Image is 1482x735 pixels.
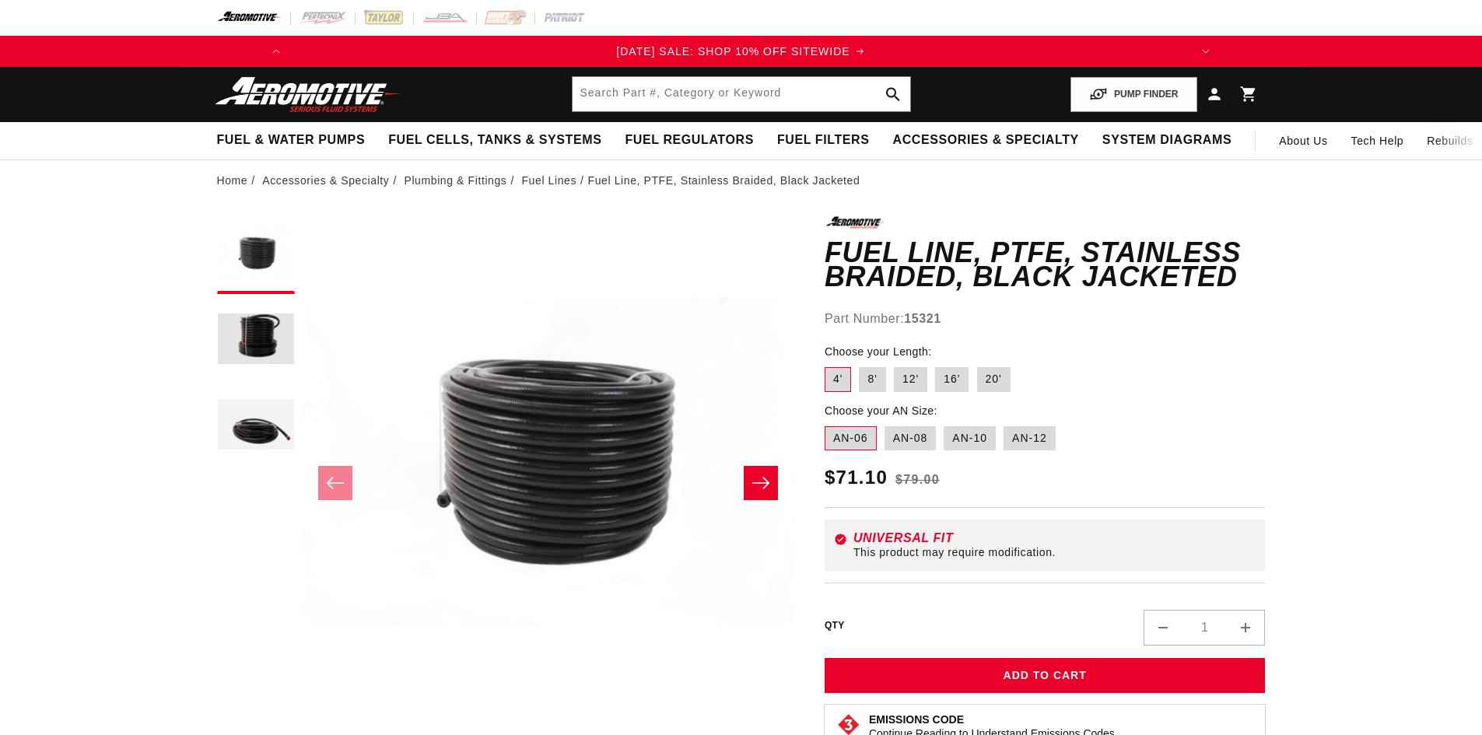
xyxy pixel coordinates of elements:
li: Accessories & Specialty [262,172,401,189]
label: AN-08 [885,426,937,451]
a: [DATE] SALE: SHOP 10% OFF SITEWIDE [292,43,1189,60]
a: Fuel Lines [521,172,576,189]
slideshow-component: Translation missing: en.sections.announcements.announcement_bar [178,36,1305,67]
summary: Fuel Cells, Tanks & Systems [377,122,613,159]
a: Home [217,172,248,189]
strong: Emissions Code [869,713,964,726]
summary: Tech Help [1340,122,1416,159]
span: Fuel Cells, Tanks & Systems [388,132,601,149]
a: Plumbing & Fittings [404,172,506,189]
legend: Choose your Length: [825,344,934,360]
span: System Diagrams [1102,132,1231,149]
strong: 15321 [904,312,941,325]
summary: Fuel Regulators [613,122,765,159]
img: Aeromotive [211,76,405,113]
label: AN-12 [1004,426,1056,451]
span: [DATE] SALE: SHOP 10% OFF SITEWIDE [616,45,850,58]
div: Announcement [292,43,1189,60]
label: 12' [894,367,927,392]
summary: Fuel Filters [766,122,881,159]
button: Slide right [744,466,778,500]
span: Fuel Filters [777,132,870,149]
button: Slide left [318,466,352,500]
nav: breadcrumbs [217,172,1266,189]
span: $71.10 [825,464,888,492]
button: Translation missing: en.sections.announcements.next_announcement [1190,36,1221,67]
label: AN-06 [825,426,877,451]
span: Fuel Regulators [625,132,753,149]
span: Fuel & Water Pumps [217,132,366,149]
h1: Fuel Line, PTFE, Stainless Braided, Black Jacketed [825,240,1266,289]
button: Translation missing: en.sections.announcements.previous_announcement [261,36,292,67]
div: Universal Fit [853,532,1256,544]
a: About Us [1267,122,1339,159]
label: QTY [825,619,845,632]
legend: Choose your AN Size: [825,403,939,419]
button: Load image 2 in gallery view [217,302,295,380]
span: Rebuilds [1427,132,1473,149]
button: search button [876,77,910,111]
label: AN-10 [944,426,996,451]
button: PUMP FINDER [1070,77,1196,112]
button: Load image 1 in gallery view [217,216,295,294]
span: Tech Help [1351,132,1404,149]
button: Add to Cart [825,658,1266,693]
label: 8' [859,367,885,392]
div: This product may require modification. [853,546,1256,558]
label: 4' [825,367,851,392]
button: Load image 3 in gallery view [217,387,295,465]
div: 1 of 3 [292,43,1189,60]
span: Accessories & Specialty [893,132,1079,149]
span: About Us [1279,135,1327,147]
summary: Fuel & Water Pumps [205,122,377,159]
summary: System Diagrams [1091,122,1243,159]
label: 20' [977,367,1011,392]
input: Search by Part Number, Category or Keyword [573,77,910,111]
label: 16' [935,367,969,392]
summary: Accessories & Specialty [881,122,1091,159]
div: Part Number: [825,309,1266,329]
s: $79.00 [895,471,940,489]
li: Fuel Line, PTFE, Stainless Braided, Black Jacketed [588,172,860,189]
